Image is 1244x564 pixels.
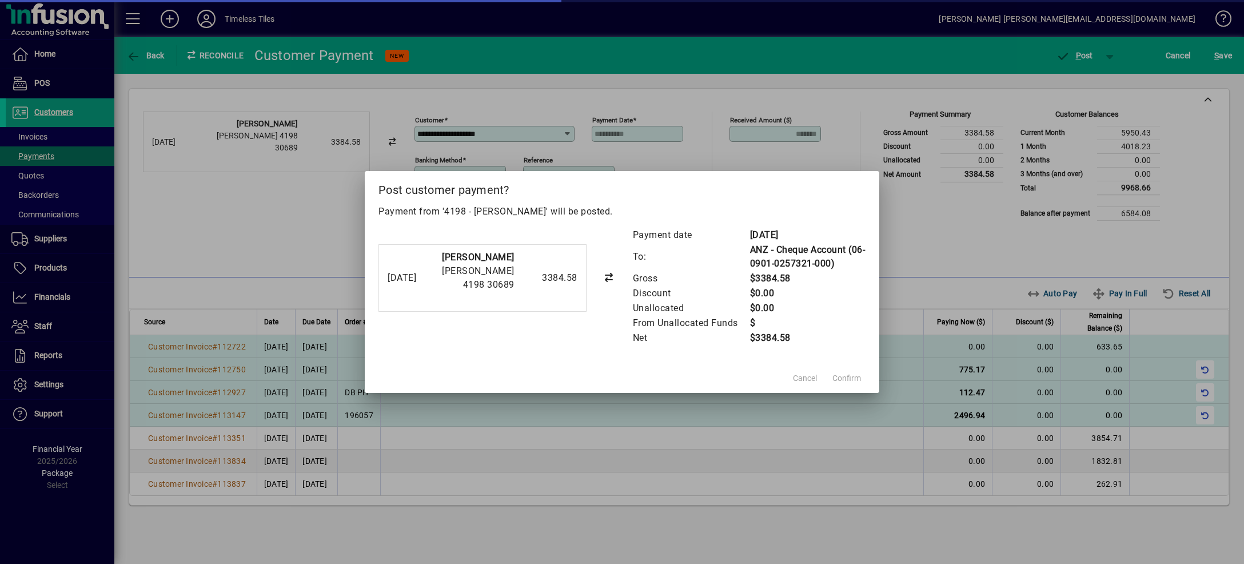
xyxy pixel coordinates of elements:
td: [DATE] [749,228,866,243]
td: Net [632,331,749,345]
td: $3384.58 [749,271,866,286]
td: Gross [632,271,749,286]
td: $0.00 [749,301,866,316]
td: $ [749,316,866,331]
td: $0.00 [749,286,866,301]
td: To: [632,243,749,271]
strong: [PERSON_NAME] [442,252,515,263]
div: [DATE] [388,271,419,285]
p: Payment from '4198 - [PERSON_NAME]' will be posted. [378,205,866,219]
span: [PERSON_NAME] 4198 30689 [442,265,515,290]
h2: Post customer payment? [365,171,879,204]
td: Payment date [632,228,749,243]
div: 3384.58 [520,271,577,285]
td: $3384.58 [749,331,866,345]
td: From Unallocated Funds [632,316,749,331]
td: Discount [632,286,749,301]
td: ANZ - Cheque Account (06-0901-0257321-000) [749,243,866,271]
td: Unallocated [632,301,749,316]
